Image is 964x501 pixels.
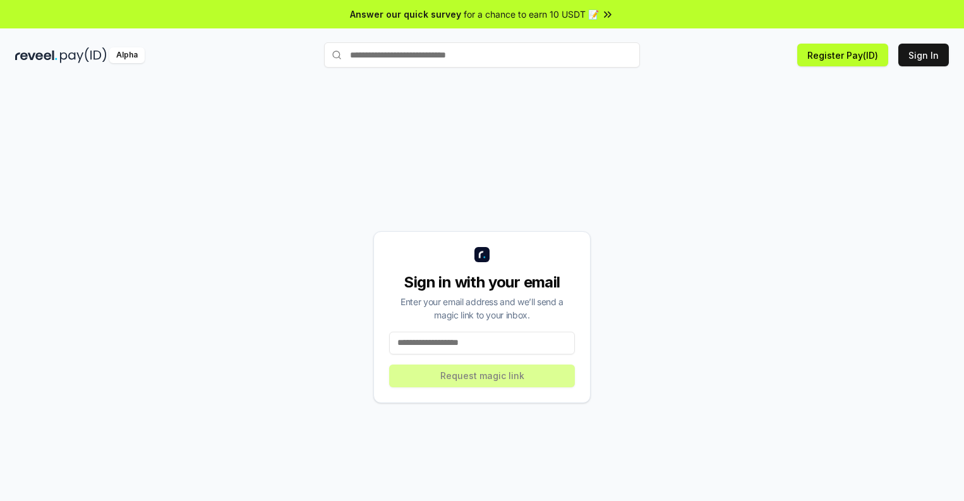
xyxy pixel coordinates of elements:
img: logo_small [474,247,490,262]
img: reveel_dark [15,47,57,63]
button: Sign In [898,44,949,66]
span: Answer our quick survey [350,8,461,21]
span: for a chance to earn 10 USDT 📝 [464,8,599,21]
button: Register Pay(ID) [797,44,888,66]
div: Enter your email address and we’ll send a magic link to your inbox. [389,295,575,322]
img: pay_id [60,47,107,63]
div: Alpha [109,47,145,63]
div: Sign in with your email [389,272,575,293]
